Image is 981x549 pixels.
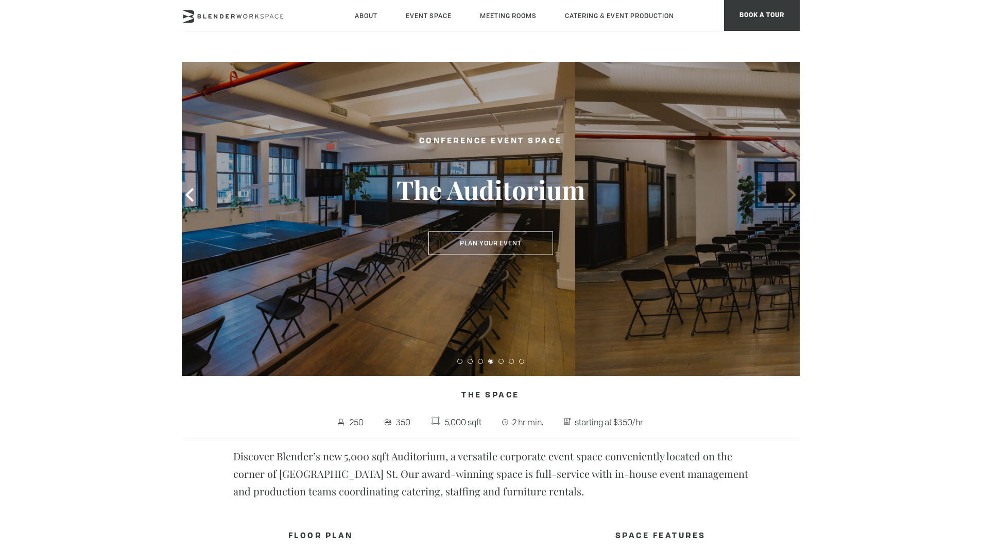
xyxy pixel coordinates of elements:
[372,174,609,206] h3: The Auditorium
[182,527,460,546] h4: FLOOR PLAN
[522,527,800,546] h4: SPACE FEATURES
[510,414,546,430] span: 2 hr min.
[393,414,413,430] span: 350
[372,135,609,148] h2: Conference Event Space
[348,414,367,430] span: 250
[442,414,484,430] span: 5,000 sqft
[428,231,553,255] button: Plan Your Event
[572,414,646,430] span: starting at $350/hr
[182,386,800,406] h4: The Space
[930,500,981,549] iframe: Chat Widget
[233,447,748,500] p: Discover Blender’s new 5,000 sqft Auditorium, a versatile corporate event space conveniently loca...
